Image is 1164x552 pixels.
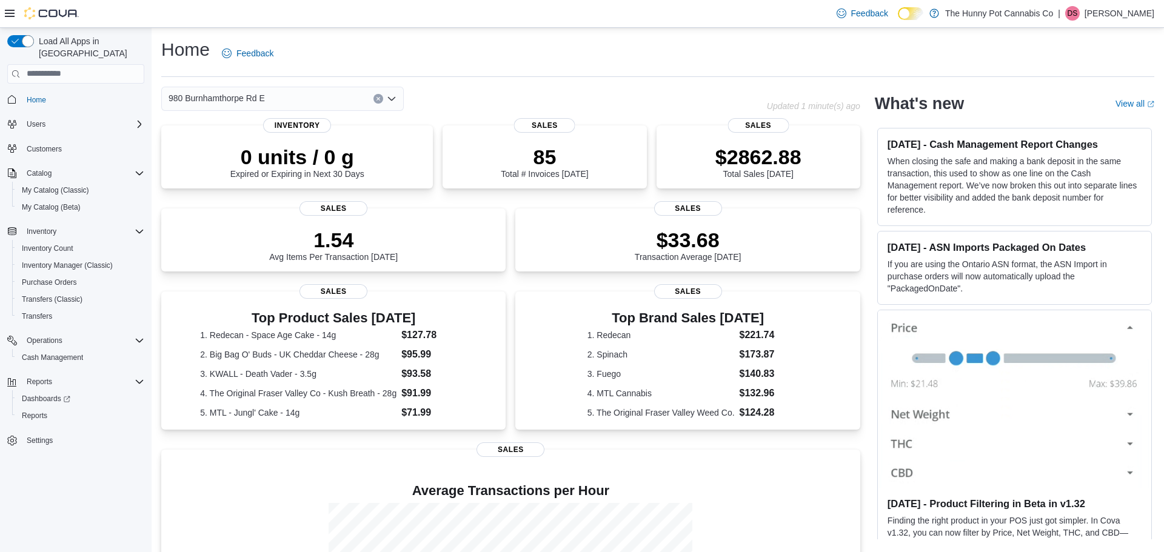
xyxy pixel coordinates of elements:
[269,228,398,252] p: 1.54
[17,275,82,290] a: Purchase Orders
[898,20,898,21] span: Dark Mode
[17,391,144,406] span: Dashboards
[22,142,67,156] a: Customers
[22,224,61,239] button: Inventory
[401,367,467,381] dd: $93.58
[22,278,77,287] span: Purchase Orders
[17,258,144,273] span: Inventory Manager (Classic)
[888,138,1142,150] h3: [DATE] - Cash Management Report Changes
[269,228,398,262] div: Avg Items Per Transaction [DATE]
[888,258,1142,294] p: If you are using the Ontario ASN format, the ASN Import in purchase orders will now automatically...
[715,145,801,179] div: Total Sales [DATE]
[1058,6,1060,21] p: |
[387,94,396,104] button: Open list of options
[2,223,149,240] button: Inventory
[22,433,58,448] a: Settings
[587,368,735,380] dt: 3. Fuego
[587,311,789,325] h3: Top Brand Sales [DATE]
[587,387,735,399] dt: 4. MTL Cannabis
[27,144,62,154] span: Customers
[230,145,364,169] p: 0 units / 0 g
[1115,99,1154,108] a: View allExternal link
[22,141,144,156] span: Customers
[17,350,88,365] a: Cash Management
[875,94,964,113] h2: What's new
[17,391,75,406] a: Dashboards
[2,332,149,349] button: Operations
[1065,6,1080,21] div: Dayton Sobon
[230,145,364,179] div: Expired or Expiring in Next 30 Days
[373,94,383,104] button: Clear input
[169,91,265,105] span: 980 Burnhamthorpe Rd E
[17,292,144,307] span: Transfers (Classic)
[888,241,1142,253] h3: [DATE] - ASN Imports Packaged On Dates
[17,200,85,214] a: My Catalog (Beta)
[22,374,57,389] button: Reports
[22,311,52,321] span: Transfers
[401,328,467,342] dd: $127.78
[22,224,144,239] span: Inventory
[2,116,149,133] button: Users
[22,93,51,107] a: Home
[22,433,144,448] span: Settings
[17,309,57,324] a: Transfers
[501,145,588,179] div: Total # Invoices [DATE]
[17,408,52,423] a: Reports
[24,7,79,19] img: Cova
[401,405,467,420] dd: $71.99
[401,347,467,362] dd: $95.99
[263,118,331,133] span: Inventory
[236,47,273,59] span: Feedback
[654,201,722,216] span: Sales
[514,118,575,133] span: Sales
[12,308,149,325] button: Transfers
[200,348,396,361] dt: 2. Big Bag O' Buds - UK Cheddar Cheese - 28g
[22,185,89,195] span: My Catalog (Classic)
[200,329,396,341] dt: 1. Redecan - Space Age Cake - 14g
[200,407,396,419] dt: 5. MTL - Jungl' Cake - 14g
[715,145,801,169] p: $2862.88
[22,202,81,212] span: My Catalog (Beta)
[740,386,789,401] dd: $132.96
[22,374,144,389] span: Reports
[22,353,83,362] span: Cash Management
[587,407,735,419] dt: 5. The Original Fraser Valley Weed Co.
[727,118,789,133] span: Sales
[12,349,149,366] button: Cash Management
[635,228,741,262] div: Transaction Average [DATE]
[171,484,851,498] h4: Average Transactions per Hour
[888,497,1142,510] h3: [DATE] - Product Filtering in Beta in v1.32
[12,182,149,199] button: My Catalog (Classic)
[17,241,144,256] span: Inventory Count
[17,350,144,365] span: Cash Management
[17,258,118,273] a: Inventory Manager (Classic)
[17,292,87,307] a: Transfers (Classic)
[27,227,56,236] span: Inventory
[635,228,741,252] p: $33.68
[27,436,53,445] span: Settings
[22,166,144,181] span: Catalog
[17,241,78,256] a: Inventory Count
[22,333,144,348] span: Operations
[587,329,735,341] dt: 1. Redecan
[401,386,467,401] dd: $91.99
[27,336,62,345] span: Operations
[12,390,149,407] a: Dashboards
[17,309,144,324] span: Transfers
[587,348,735,361] dt: 2. Spinach
[654,284,722,299] span: Sales
[17,408,144,423] span: Reports
[851,7,888,19] span: Feedback
[17,275,144,290] span: Purchase Orders
[2,91,149,108] button: Home
[7,86,144,481] nav: Complex example
[200,387,396,399] dt: 4. The Original Fraser Valley Co - Kush Breath - 28g
[17,200,144,214] span: My Catalog (Beta)
[22,294,82,304] span: Transfers (Classic)
[740,328,789,342] dd: $221.74
[888,155,1142,216] p: When closing the safe and making a bank deposit in the same transaction, this used to show as one...
[740,347,789,362] dd: $173.87
[34,35,144,59] span: Load All Apps in [GEOGRAPHIC_DATA]
[767,101,860,111] p: Updated 1 minute(s) ago
[2,140,149,158] button: Customers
